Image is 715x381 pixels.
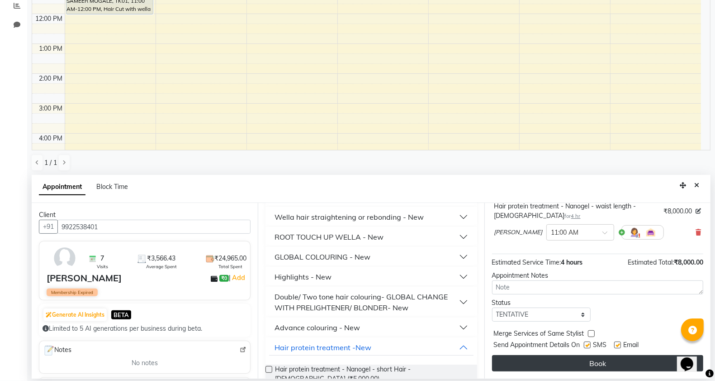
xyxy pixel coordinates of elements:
[34,14,65,24] div: 12:00 PM
[218,263,242,270] span: Total Spent
[269,209,473,225] button: Wella hair straightening or rebonding - New
[677,345,706,372] iframe: chat widget
[494,228,543,237] span: [PERSON_NAME]
[275,271,331,282] div: Highlights - New
[269,289,473,316] button: Double/ Two tone hair colouring- GLOBAL CHANGE WITH PRELIGHTENER/ BLONDER- New
[492,355,703,371] button: Book
[43,324,247,333] div: Limited to 5 AI generations per business during beta.
[43,345,71,357] span: Notes
[39,179,85,195] span: Appointment
[561,258,583,266] span: 4 hours
[147,254,175,263] span: ₹3,566.43
[275,231,384,242] div: ROOT TOUCH UP WELLA - New
[43,309,107,321] button: Generate AI Insights
[219,275,229,282] span: ₹0
[674,258,703,266] span: ₹8,000.00
[100,254,104,263] span: 7
[565,213,581,219] small: for
[629,227,640,238] img: Hairdresser.png
[39,220,58,234] button: +91
[214,254,246,263] span: ₹24,965.00
[628,258,674,266] span: Estimated Total:
[275,291,459,313] div: Double/ Two tone hair colouring- GLOBAL CHANGE WITH PRELIGHTENER/ BLONDER- New
[39,210,251,220] div: Client
[111,310,131,319] span: BETA
[275,212,424,222] div: Wella hair straightening or rebonding - New
[57,220,251,234] input: Search by Name/Mobile/Email/Code
[492,258,561,266] span: Estimated Service Time:
[231,272,246,283] a: Add
[269,229,473,245] button: ROOT TOUCH UP WELLA - New
[47,289,98,296] span: Membership Expired
[269,269,473,285] button: Highlights - New
[696,208,701,214] i: Edit price
[690,178,703,193] button: Close
[663,207,692,216] span: ₹8,000.00
[269,339,473,356] button: Hair protein treatment -New
[494,202,660,221] div: Hair protein treatment - Nanogel - waist length - [DEMOGRAPHIC_DATA]
[494,340,580,352] span: Send Appointment Details On
[38,44,65,53] div: 1:00 PM
[494,329,584,340] span: Merge Services of Same Stylist
[645,227,656,238] img: Interior.png
[38,134,65,143] div: 4:00 PM
[275,322,360,333] div: Advance colouring - New
[38,104,65,113] div: 3:00 PM
[229,272,246,283] span: |
[275,251,370,262] div: GLOBAL COLOURING - New
[571,213,581,219] span: 4 hr
[47,271,122,285] div: [PERSON_NAME]
[96,183,128,191] span: Block Time
[97,263,108,270] span: Visits
[593,340,607,352] span: SMS
[44,158,57,168] span: 1 / 1
[269,319,473,336] button: Advance colouring - New
[492,298,591,308] div: Status
[275,342,371,353] div: Hair protein treatment -New
[269,249,473,265] button: GLOBAL COLOURING - New
[38,74,65,83] div: 2:00 PM
[624,340,639,352] span: Email
[132,358,158,368] span: No notes
[492,271,703,280] div: Appointment Notes
[52,245,78,271] img: avatar
[146,263,177,270] span: Average Spent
